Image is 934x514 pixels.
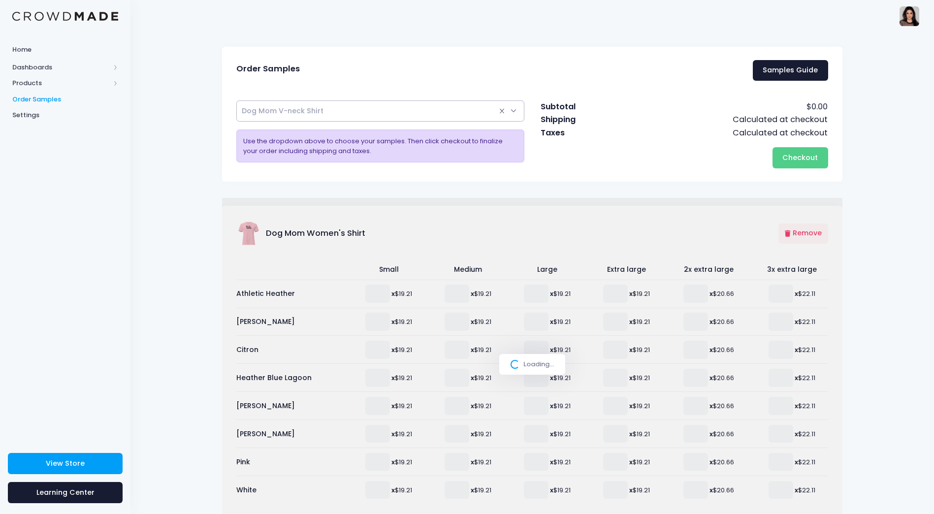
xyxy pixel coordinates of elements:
[236,129,524,162] div: Use the dropdown above to choose your samples. Then click checkout to finalize your order includi...
[242,106,323,116] span: Dog Mom V-neck Shirt
[8,453,123,474] a: View Store
[46,458,85,468] span: View Store
[540,113,618,126] td: Shipping
[12,45,118,55] span: Home
[499,109,505,113] button: Remove all items
[618,113,828,126] td: Calculated at checkout
[753,60,828,81] a: Samples Guide
[618,127,828,139] td: Calculated at checkout
[8,482,123,503] a: Learning Center
[900,6,919,26] img: User
[12,12,118,21] img: Logo
[12,78,110,88] span: Products
[36,487,95,497] span: Learning Center
[782,153,818,162] span: Checkout
[540,100,618,113] td: Subtotal
[12,110,118,120] span: Settings
[773,147,828,168] button: Checkout
[12,63,110,72] span: Dashboards
[618,100,828,113] td: $0.00
[540,127,618,139] td: Taxes
[12,95,118,104] span: Order Samples
[236,100,524,122] span: Dog Mom V-neck Shirt
[236,64,300,74] span: Order Samples
[499,354,565,375] div: Loading...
